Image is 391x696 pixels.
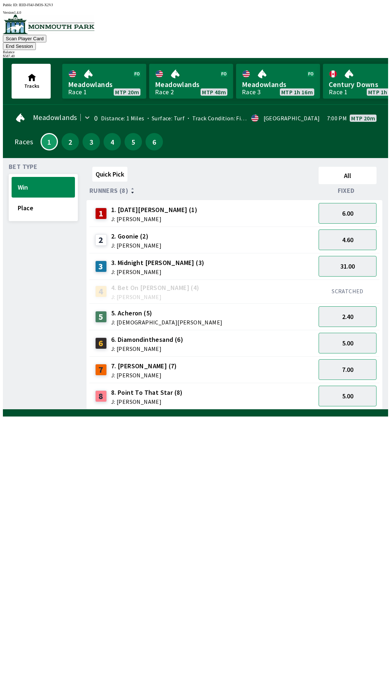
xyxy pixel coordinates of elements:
[111,319,223,325] span: J: [DEMOGRAPHIC_DATA][PERSON_NAME]
[95,364,107,376] div: 7
[105,139,119,144] span: 4
[126,139,140,144] span: 5
[242,80,314,89] span: Meadowlands
[3,14,94,34] img: venue logo
[3,54,388,58] div: $ 587.40
[111,243,161,248] span: J: [PERSON_NAME]
[147,139,161,144] span: 6
[146,133,163,150] button: 6
[316,187,379,194] div: Fixed
[111,361,177,371] span: 7. [PERSON_NAME] (7)
[319,306,377,327] button: 2.40
[68,89,87,95] div: Race 1
[144,115,185,122] span: Surface: Turf
[111,372,177,378] span: J: [PERSON_NAME]
[104,133,121,150] button: 4
[327,115,347,121] span: 7:00 PM
[155,80,227,89] span: Meadowlands
[322,171,373,180] span: All
[338,188,355,194] span: Fixed
[202,89,226,95] span: MTP 48m
[84,139,98,144] span: 3
[18,183,69,191] span: Win
[12,64,51,99] button: Tracks
[3,42,36,50] button: End Session
[342,339,353,347] span: 5.00
[95,208,107,219] div: 1
[12,198,75,218] button: Place
[319,386,377,406] button: 5.00
[351,115,375,121] span: MTP 20m
[3,11,388,14] div: Version 1.4.0
[342,365,353,374] span: 7.00
[111,346,183,352] span: J: [PERSON_NAME]
[12,177,75,198] button: Win
[281,89,313,95] span: MTP 1h 16m
[24,83,39,89] span: Tracks
[19,3,53,7] span: IEID-FI4J-IM3S-X2VJ
[95,390,107,402] div: 8
[41,133,58,150] button: 1
[125,133,142,150] button: 5
[111,232,161,241] span: 2. Goonie (2)
[62,133,79,150] button: 2
[111,283,199,293] span: 4. Bet On [PERSON_NAME] (4)
[319,333,377,353] button: 5.00
[62,64,146,99] a: MeadowlandsRace 1MTP 20m
[236,64,320,99] a: MeadowlandsRace 3MTP 1h 16m
[3,50,388,54] div: Balance
[319,359,377,380] button: 7.00
[83,133,100,150] button: 3
[95,311,107,323] div: 5
[68,80,140,89] span: Meadowlands
[43,140,55,144] span: 1
[342,236,353,244] span: 4.60
[319,167,377,184] button: All
[155,89,174,95] div: Race 2
[96,170,124,178] span: Quick Pick
[3,3,388,7] div: Public ID:
[342,312,353,321] span: 2.40
[95,286,107,297] div: 4
[319,203,377,224] button: 6.00
[3,35,46,42] button: Scan Player Card
[319,287,377,295] div: SCRATCHED
[111,269,205,275] span: J: [PERSON_NAME]
[111,399,183,405] span: J: [PERSON_NAME]
[319,256,377,277] button: 31.00
[89,188,128,194] span: Runners (8)
[111,308,223,318] span: 5. Acheron (5)
[149,64,233,99] a: MeadowlandsRace 2MTP 48m
[242,89,261,95] div: Race 3
[264,115,320,121] div: [GEOGRAPHIC_DATA]
[111,258,205,268] span: 3. Midnight [PERSON_NAME] (3)
[14,139,33,145] div: Races
[94,115,98,121] div: 0
[101,115,144,122] span: Distance: 1 Miles
[185,115,248,122] span: Track Condition: Firm
[340,262,355,270] span: 31.00
[111,335,183,344] span: 6. Diamondinthesand (6)
[89,187,316,194] div: Runners (8)
[95,234,107,246] div: 2
[111,294,199,300] span: J: [PERSON_NAME]
[33,115,77,120] span: Meadowlands
[115,89,139,95] span: MTP 20m
[9,164,37,170] span: Bet Type
[342,209,353,217] span: 6.00
[92,167,127,182] button: Quick Pick
[63,139,77,144] span: 2
[18,204,69,212] span: Place
[319,229,377,250] button: 4.60
[95,337,107,349] div: 6
[111,388,183,397] span: 8. Point To That Star (8)
[111,205,197,215] span: 1. [DATE][PERSON_NAME] (1)
[329,89,348,95] div: Race 1
[342,392,353,400] span: 5.00
[111,216,197,222] span: J: [PERSON_NAME]
[95,261,107,272] div: 3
